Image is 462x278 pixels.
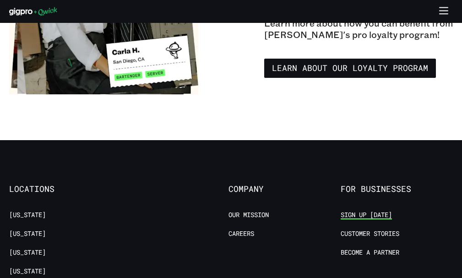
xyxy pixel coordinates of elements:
a: [US_STATE] [9,211,46,219]
a: Customer stories [341,229,399,238]
a: Sign up [DATE] [341,211,392,219]
p: Learn more about how you can benefit from [PERSON_NAME]'s pro loyalty program! [264,17,453,40]
a: Careers [228,229,254,238]
span: For Businesses [341,184,453,194]
a: [US_STATE] [9,248,46,257]
span: Locations [9,184,121,194]
a: [US_STATE] [9,267,46,276]
a: Our Mission [228,211,269,219]
a: Learn about our Loyalty Program [264,59,436,78]
span: Company [228,184,341,194]
a: Become a Partner [341,248,399,257]
a: [US_STATE] [9,229,46,238]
